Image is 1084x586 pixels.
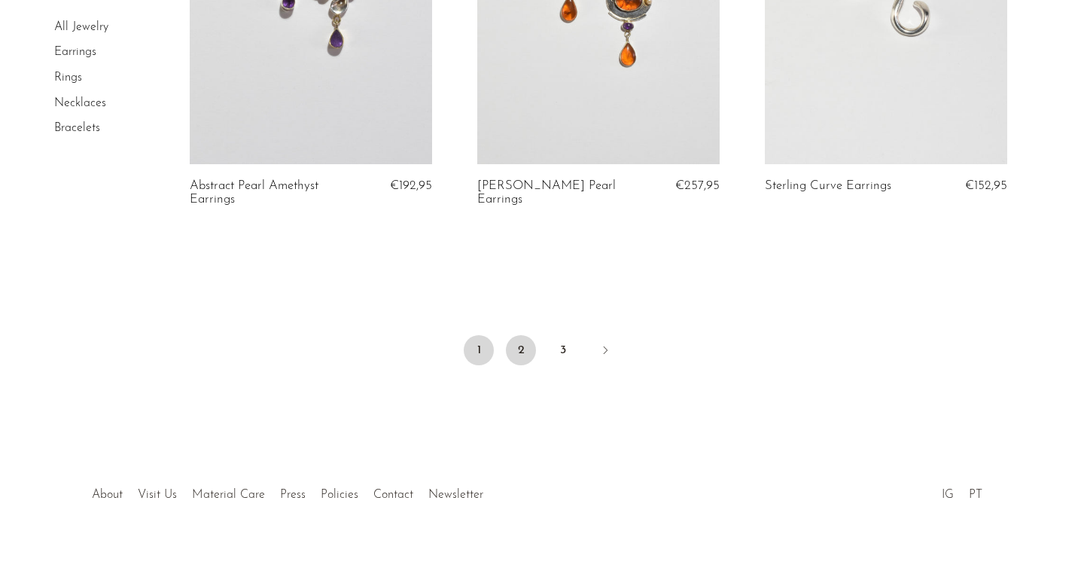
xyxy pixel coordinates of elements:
span: €152,95 [965,179,1007,192]
a: Sterling Curve Earrings [765,179,891,193]
a: Contact [373,489,413,501]
a: 2 [506,335,536,365]
a: Visit Us [138,489,177,501]
a: IG [942,489,954,501]
a: 3 [548,335,578,365]
a: Abstract Pearl Amethyst Earrings [190,179,350,207]
ul: Quick links [84,477,491,505]
a: Rings [54,72,82,84]
a: Necklaces [54,97,106,109]
span: €192,95 [390,179,432,192]
a: PT [969,489,982,501]
a: Press [280,489,306,501]
a: About [92,489,123,501]
a: Earrings [54,47,96,59]
span: 1 [464,335,494,365]
a: Bracelets [54,122,100,134]
a: All Jewelry [54,21,108,33]
ul: Social Medias [934,477,990,505]
a: Next [590,335,620,368]
span: €257,95 [675,179,720,192]
a: [PERSON_NAME] Pearl Earrings [477,179,638,207]
a: Policies [321,489,358,501]
a: Material Care [192,489,265,501]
